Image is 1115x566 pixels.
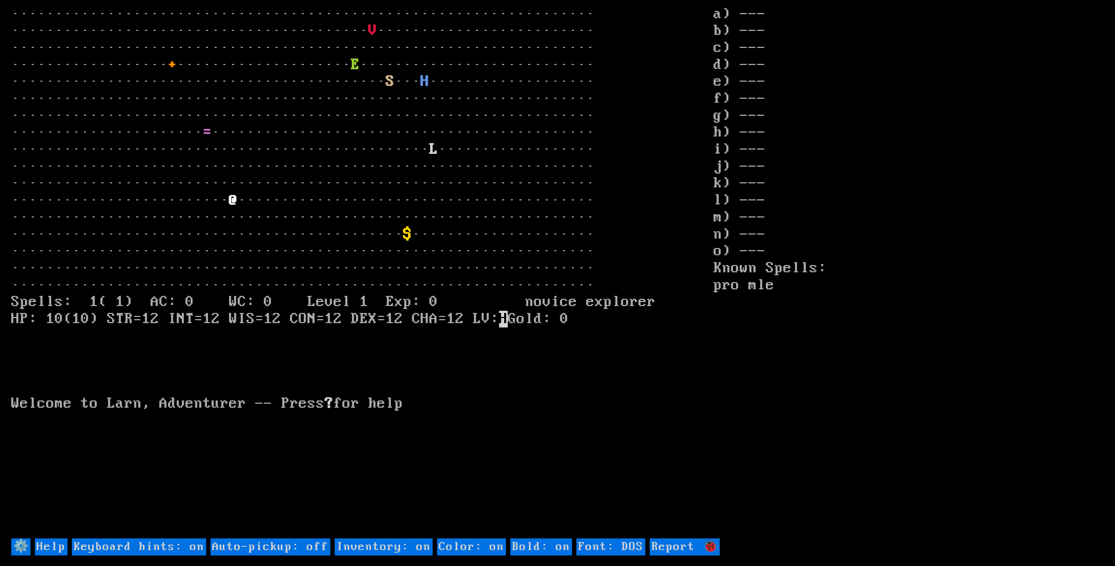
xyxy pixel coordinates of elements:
[351,57,360,73] font: E
[11,538,30,555] input: ⚙️
[335,538,433,555] input: Inventory: on
[437,538,506,555] input: Color: on
[576,538,645,555] input: Font: DOS
[510,538,572,555] input: Bold: on
[499,311,508,327] mark: H
[421,73,429,90] font: H
[211,538,330,555] input: Auto-pickup: off
[203,124,212,141] font: =
[325,395,334,412] b: ?
[368,23,377,39] font: V
[714,6,1104,538] stats: a) --- b) --- c) --- d) --- e) --- f) --- g) --- h) --- i) --- j) --- k) --- l) --- m) --- n) ---...
[429,141,438,158] font: L
[229,192,238,209] font: @
[403,226,412,243] font: $
[72,538,206,555] input: Keyboard hints: on
[386,73,395,90] font: S
[35,538,68,555] input: Help
[168,57,177,73] font: +
[11,6,714,538] larn: ··································································· ·····························...
[650,538,720,555] input: Report 🐞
